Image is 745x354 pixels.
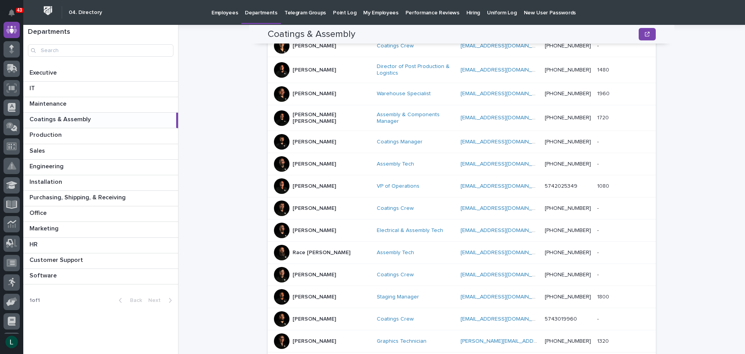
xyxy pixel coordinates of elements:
tr: [PERSON_NAME] [PERSON_NAME]Assembly & Components Manager [EMAIL_ADDRESS][DOMAIN_NAME] [PHONE_NUMB... [268,105,656,131]
a: [EMAIL_ADDRESS][DOMAIN_NAME] [461,250,548,255]
p: [PERSON_NAME] [293,205,336,212]
a: ExecutiveExecutive [23,66,178,82]
p: Marketing [29,223,60,232]
p: 1720 [597,113,610,121]
input: Search [28,44,173,57]
p: 1480 [597,65,611,73]
p: Maintenance [29,99,68,108]
a: InstallationInstallation [23,175,178,191]
a: [EMAIL_ADDRESS][DOMAIN_NAME] [461,67,548,73]
p: - [597,270,600,278]
a: Graphics Technician [377,338,426,345]
p: IT [29,83,36,92]
div: Notifications43 [10,9,20,22]
a: [EMAIL_ADDRESS][DOMAIN_NAME] [461,316,548,322]
a: Coatings Crew [377,316,414,323]
p: Customer Support [29,255,85,264]
p: [PERSON_NAME] [293,227,336,234]
p: - [597,41,600,49]
span: Next [148,298,165,303]
tr: [PERSON_NAME]Graphics Technician [PERSON_NAME][EMAIL_ADDRESS][DOMAIN_NAME] [PHONE_NUMBER]13201320 [268,330,656,352]
p: 1080 [597,181,611,190]
a: [EMAIL_ADDRESS][DOMAIN_NAME] [461,228,548,233]
a: HRHR [23,238,178,253]
a: [PHONE_NUMBER] [545,139,591,145]
p: [PERSON_NAME] [293,139,336,145]
a: Assembly Tech [377,161,414,167]
p: [PERSON_NAME] [293,67,336,73]
a: MaintenanceMaintenance [23,97,178,113]
a: Coatings Crew [377,205,414,212]
a: Coatings Manager [377,139,423,145]
p: HR [29,239,39,248]
a: [EMAIL_ADDRESS][DOMAIN_NAME] [461,183,548,189]
a: [PHONE_NUMBER] [545,206,591,211]
p: [PERSON_NAME] [PERSON_NAME] [293,112,370,125]
a: [PHONE_NUMBER] [545,43,591,49]
tr: [PERSON_NAME]Coatings Crew [EMAIL_ADDRESS][DOMAIN_NAME] 5743019960-- [268,308,656,330]
a: [PHONE_NUMBER] [545,161,591,167]
a: [PHONE_NUMBER] [545,228,591,233]
span: Back [125,298,142,303]
tr: [PERSON_NAME]Warehouse Specialist [EMAIL_ADDRESS][DOMAIN_NAME] [PHONE_NUMBER]19601960 [268,83,656,105]
a: ITIT [23,82,178,97]
tr: [PERSON_NAME]Coatings Manager [EMAIL_ADDRESS][DOMAIN_NAME] [PHONE_NUMBER]-- [268,131,656,153]
p: [PERSON_NAME] [293,91,336,97]
p: Engineering [29,161,65,170]
p: 1 of 1 [23,291,46,310]
a: Assembly & Components Manager [377,112,454,125]
p: [PERSON_NAME] [293,272,336,278]
a: [PHONE_NUMBER] [545,115,591,120]
p: Executive [29,68,58,77]
a: ProductionProduction [23,128,178,144]
p: [PERSON_NAME] [293,161,336,167]
p: - [597,137,600,145]
a: [EMAIL_ADDRESS][DOMAIN_NAME] [461,139,548,145]
p: 1800 [597,292,611,300]
p: - [597,248,600,256]
a: 5742025349 [545,183,577,189]
a: EngineeringEngineering [23,160,178,175]
p: 1960 [597,89,611,97]
p: Installation [29,177,64,186]
p: Purchasing, Shipping, & Receiving [29,192,127,201]
a: MarketingMarketing [23,222,178,237]
tr: [PERSON_NAME]Coatings Crew [EMAIL_ADDRESS][DOMAIN_NAME] [PHONE_NUMBER]-- [268,35,656,57]
button: Notifications [3,5,20,21]
button: Next [145,297,178,304]
a: [PHONE_NUMBER] [545,67,591,73]
h2: 04. Directory [69,9,102,16]
a: Director of Post Production & Logistics [377,63,454,77]
a: 5743019960 [545,316,577,322]
a: [PHONE_NUMBER] [545,91,591,96]
img: Workspace Logo [41,3,55,18]
button: Back [113,297,145,304]
p: Race [PERSON_NAME] [293,249,350,256]
p: 43 [17,7,22,13]
a: Customer SupportCustomer Support [23,253,178,269]
h2: Coatings & Assembly [268,29,355,40]
p: [PERSON_NAME] [293,294,336,300]
a: Electrical & Assembly Tech [377,227,443,234]
a: Warehouse Specialist [377,91,431,97]
a: Coatings & AssemblyCoatings & Assembly [23,113,178,128]
a: Coatings Crew [377,272,414,278]
a: [PHONE_NUMBER] [545,338,591,344]
a: [EMAIL_ADDRESS][DOMAIN_NAME] [461,206,548,211]
p: - [597,226,600,234]
p: Office [29,208,48,217]
a: Coatings Crew [377,43,414,49]
p: 1320 [597,337,610,345]
tr: [PERSON_NAME]Director of Post Production & Logistics [EMAIL_ADDRESS][DOMAIN_NAME] [PHONE_NUMBER]1... [268,57,656,83]
p: Production [29,130,63,139]
tr: [PERSON_NAME]Coatings Crew [EMAIL_ADDRESS][DOMAIN_NAME] [PHONE_NUMBER]-- [268,197,656,220]
a: Purchasing, Shipping, & ReceivingPurchasing, Shipping, & Receiving [23,191,178,206]
a: SoftwareSoftware [23,269,178,284]
tr: [PERSON_NAME]Electrical & Assembly Tech [EMAIL_ADDRESS][DOMAIN_NAME] [PHONE_NUMBER]-- [268,220,656,242]
a: [PHONE_NUMBER] [545,272,591,277]
a: [EMAIL_ADDRESS][DOMAIN_NAME] [461,272,548,277]
a: [EMAIL_ADDRESS][DOMAIN_NAME] [461,294,548,300]
p: - [597,314,600,323]
a: [EMAIL_ADDRESS][DOMAIN_NAME] [461,115,548,120]
tr: [PERSON_NAME]VP of Operations [EMAIL_ADDRESS][DOMAIN_NAME] 574202534910801080 [268,175,656,197]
